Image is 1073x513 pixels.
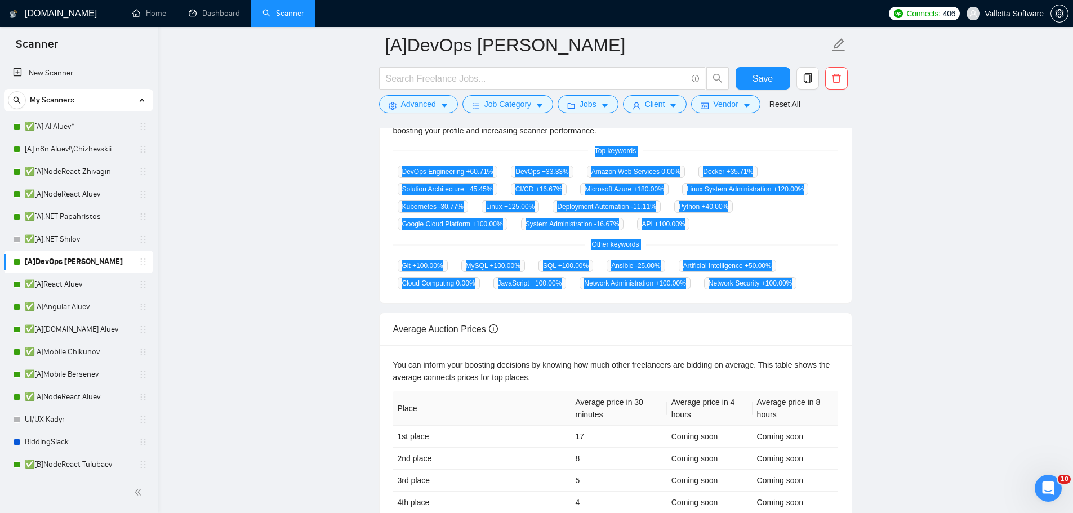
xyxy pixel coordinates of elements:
[831,38,846,52] span: edit
[635,262,661,270] span: -25.00 %
[631,203,656,211] span: -11.11 %
[379,95,458,113] button: settingAdvancedcaret-down
[753,72,773,86] span: Save
[139,212,148,221] span: holder
[50,36,207,58] div: We already missed like ~30-50 opportunities I guess
[9,74,185,154] div: Hello there!Currently this ticket is in progress. As I mentioned, when we have any updates here, ...
[692,75,699,82] span: info-circle
[679,260,776,272] span: Artificial Intelligence
[18,162,176,217] div: We had an issue where some bids failed to send. This happened because the browser sessions could ...
[176,328,207,339] div: Thanks!
[713,98,738,110] span: Vendor
[1035,475,1062,502] iframe: Intercom live chat
[489,324,498,333] span: info-circle
[8,96,25,104] span: search
[25,363,132,386] a: ✅[A]Mobile Bersenev
[398,260,448,272] span: Git
[25,251,132,273] a: [A]DevOps [PERSON_NAME]
[25,206,132,228] a: ✅[A].NET Papahristos
[773,185,804,193] span: +120.00 %
[176,5,198,26] button: Главная
[25,341,132,363] a: ✅[A]Mobile Chikunov
[10,5,17,23] img: logo
[472,101,480,110] span: bars
[1050,9,1068,18] a: setting
[193,364,211,382] button: Отправить сообщение…
[558,262,589,270] span: +100.00 %
[139,167,148,176] span: holder
[9,155,185,312] div: We had an issue where some bids failed to send. This happened because the browser sessions could ...
[440,101,448,110] span: caret-down
[826,73,847,83] span: delete
[4,62,153,84] li: New Scanner
[553,200,660,213] span: Deployment Automation
[667,426,753,448] td: Coming soon
[745,262,772,270] span: +50.00 %
[645,98,665,110] span: Client
[637,218,689,230] span: API
[32,6,50,24] img: Profile image for Dima
[25,318,132,341] a: ✅[A][DOMAIN_NAME] Aluev
[462,95,553,113] button: barsJob Categorycaret-down
[55,6,77,14] h1: Dima
[667,448,753,470] td: Coming soon
[558,95,618,113] button: folderJobscaret-down
[25,138,132,160] a: [A] n8n Aluev!\Chizhevskii
[25,296,132,318] a: ✅[A]Angular Aluev
[139,347,148,356] span: holder
[25,386,132,408] a: ✅[A]NodeReact Aluev
[412,262,443,270] span: +100.00 %
[521,218,624,230] span: System Administration
[538,260,593,272] span: SQL
[969,10,977,17] span: user
[1051,9,1068,18] span: setting
[35,369,44,378] button: Средство выбора GIF-файла
[189,8,240,18] a: dashboardDashboard
[727,168,754,176] span: +35.71 %
[167,321,216,346] div: Thanks!
[461,260,525,272] span: MySQL
[398,218,507,230] span: Google Cloud Platform
[401,98,436,110] span: Advanced
[702,203,729,211] span: +40.00 %
[1050,5,1068,23] button: setting
[472,220,502,228] span: +100.00 %
[743,101,751,110] span: caret-down
[139,460,148,469] span: holder
[691,95,760,113] button: idcardVendorcaret-down
[262,8,304,18] a: searchScanner
[655,220,685,228] span: +100.00 %
[25,115,132,138] a: ✅[A] AI Aluev*
[567,101,575,110] span: folder
[698,166,758,178] span: Docker
[139,325,148,334] span: holder
[393,470,571,492] td: 3rd place
[55,14,153,25] p: В сети последние 15 мин
[571,426,667,448] td: 17
[41,29,216,65] div: We already missed like ~30-50 opportunities I guess
[9,321,216,355] div: info@vallettasoftware.com говорит…
[7,36,67,60] span: Scanner
[466,168,493,176] span: +60.71 %
[753,426,838,448] td: Coming soon
[398,183,497,195] span: Solution Architecture
[10,345,216,364] textarea: Ваше сообщение...
[571,470,667,492] td: 5
[25,183,132,206] a: ✅[A]NodeReact Aluev
[536,185,563,193] span: +16.67 %
[623,95,687,113] button: userClientcaret-down
[139,415,148,424] span: holder
[139,302,148,311] span: holder
[139,438,148,447] span: holder
[511,183,567,195] span: CI/CD
[580,98,596,110] span: Jobs
[753,391,838,426] th: Average price in 8 hours
[139,370,148,379] span: holder
[511,166,573,178] span: DevOps
[943,7,955,20] span: 406
[894,9,903,18] img: upwork-logo.png
[393,391,571,426] th: Place
[682,183,808,195] span: Linux System Administration
[25,228,132,251] a: ✅[A].NET Shilov
[8,91,26,109] button: search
